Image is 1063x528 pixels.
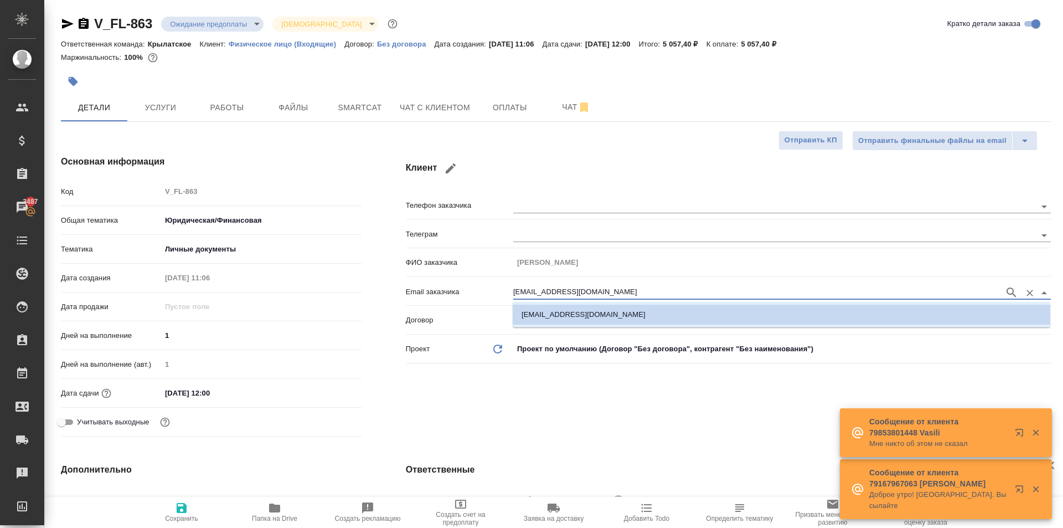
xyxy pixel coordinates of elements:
div: Ожидание предоплаты [161,17,264,32]
button: Призвать менеджера по развитию [786,497,879,528]
svg: Отписаться [577,101,591,114]
p: Телеграм [406,229,513,240]
span: Сохранить [165,515,198,522]
div: Личные документы [161,240,362,259]
input: ✎ Введи что-нибудь [161,327,362,344]
button: Отправить финальные файлы на email [852,131,1013,151]
p: Дата создания: [435,40,489,48]
p: 100% [124,53,146,61]
span: Создать счет на предоплату [421,511,500,526]
button: Закрыть [1024,428,1047,438]
p: 5 057,40 ₽ [663,40,706,48]
button: Выбери, если сб и вс нужно считать рабочими днями для выполнения заказа. [158,415,172,429]
a: 3487 [3,193,42,221]
p: Тематика [61,244,161,255]
div: Ожидание предоплаты [272,17,378,32]
span: Услуги [134,101,187,115]
span: Создать рекламацию [335,515,401,522]
button: Open [1036,199,1052,214]
span: 3487 [16,196,44,207]
p: Договор [406,315,513,326]
button: Создать рекламацию [321,497,414,528]
span: Добавить Todo [624,515,669,522]
p: Сообщение от клиента 79853801448 Vasili [869,416,1008,438]
h4: Дополнительно [61,463,362,476]
p: К оплате: [706,40,741,48]
button: Отправить КП [778,131,843,150]
span: Учитывать выходные [77,417,149,428]
button: Добавить тэг [61,69,85,94]
button: Открыть в новой вкладке [1008,422,1035,448]
button: Close [1036,285,1052,301]
span: Отправить КП [785,134,837,147]
button: Добавить Todo [600,497,693,528]
input: ✎ Введи что-нибудь [161,385,258,401]
a: Физическое лицо (Входящие) [229,39,345,48]
span: Призвать менеджера по развитию [793,511,873,526]
p: Физическое лицо (Входящие) [229,40,345,48]
p: Проект [406,344,430,355]
span: Кратко детали заказа [947,18,1020,29]
p: 5 057,40 ₽ [741,40,785,48]
p: Общая тематика [61,215,161,226]
input: Пустое поле [513,254,1051,270]
p: ФИО заказчика [406,257,513,268]
p: Договор: [344,40,377,48]
span: Файлы [267,101,320,115]
button: Open [1036,228,1052,243]
button: [DEMOGRAPHIC_DATA] [278,19,365,29]
a: Без договора [377,39,435,48]
button: Поиск [1003,284,1020,301]
button: Ожидание предоплаты [167,19,250,29]
button: Закрыть [1024,484,1047,494]
div: Проект по умолчанию (Договор "Без договора", контрагент "Без наименования") [513,340,1051,358]
input: Пустое поле [161,299,258,315]
input: Пустое поле [161,183,362,199]
p: [DATE] 11:06 [489,40,543,48]
div: [PERSON_NAME] [548,493,627,507]
span: Чат с клиентом [400,101,470,115]
p: Сообщение от клиента 79167967063 [PERSON_NAME] [869,467,1008,489]
span: Папка на Drive [252,515,297,522]
p: Email заказчика [406,286,513,298]
input: Пустое поле [161,491,362,508]
button: Очистить [1022,285,1038,301]
button: Сохранить [135,497,228,528]
button: Создать счет на предоплату [414,497,507,528]
button: Скопировать ссылку [77,17,90,30]
span: Работы [200,101,254,115]
h4: Основная информация [61,155,362,168]
p: Дата создания [61,273,161,284]
p: Доброе утро! [GEOGRAPHIC_DATA]. Высылайте [869,489,1008,511]
input: Пустое поле [161,270,258,286]
p: Дней на выполнение [61,330,161,341]
button: Добавить менеджера [517,487,543,514]
p: Мне никто об этом не сказал [869,438,1008,449]
p: Без договора [377,40,435,48]
p: Дата сдачи: [543,40,585,48]
div: Юридическая/Финансовая [161,211,362,230]
p: Маржинальность: [61,53,124,61]
span: Детали [68,101,121,115]
h4: Ответственные [406,463,1051,476]
span: Заявка на доставку [524,515,584,522]
div: split button [852,131,1038,151]
a: V_FL-863 [94,16,152,31]
p: Клиент: [199,40,228,48]
p: [EMAIL_ADDRESS][DOMAIN_NAME] [522,309,646,320]
p: Ответственная команда: [61,40,148,48]
button: Папка на Drive [228,497,321,528]
p: Код [61,186,161,197]
h4: Клиент [406,155,1051,182]
span: [PERSON_NAME] [548,495,616,506]
span: Определить тематику [706,515,773,522]
p: Путь на drive [61,494,161,505]
p: Телефон заказчика [406,200,513,211]
button: Открыть в новой вкладке [1008,478,1035,505]
p: Клиентские менеджеры [406,496,513,507]
button: 0.00 RUB; [146,50,160,65]
button: Если добавить услуги и заполнить их объемом, то дата рассчитается автоматически [99,386,113,401]
p: [DATE] 12:00 [585,40,639,48]
p: Дата сдачи [61,388,99,399]
input: Пустое поле [161,356,362,372]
